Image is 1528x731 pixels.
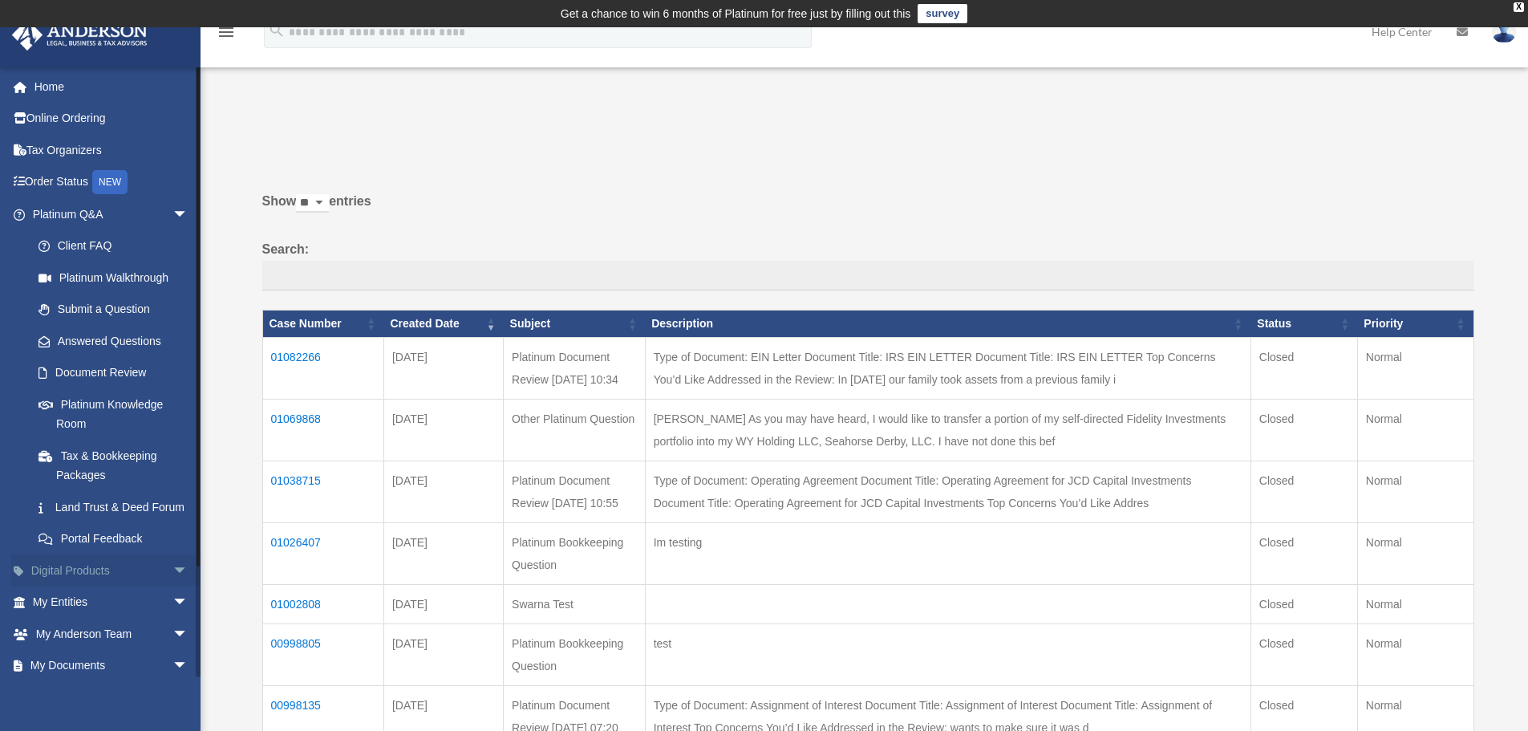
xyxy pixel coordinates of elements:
td: [DATE] [383,623,503,685]
a: Portal Feedback [22,523,205,555]
td: [DATE] [383,522,503,584]
td: Platinum Document Review [DATE] 10:55 [504,461,646,522]
input: Search: [262,261,1474,291]
td: Closed [1250,461,1357,522]
img: Anderson Advisors Platinum Portal [7,19,152,51]
td: Closed [1250,584,1357,623]
span: arrow_drop_down [172,198,205,231]
td: Normal [1357,337,1473,399]
td: Platinum Document Review [DATE] 10:34 [504,337,646,399]
a: My Anderson Teamarrow_drop_down [11,618,213,650]
a: Tax & Bookkeeping Packages [22,440,205,491]
a: Answered Questions [22,325,197,357]
td: Normal [1357,623,1473,685]
div: close [1514,2,1524,12]
span: arrow_drop_down [172,587,205,619]
td: Other Platinum Question [504,399,646,461]
a: menu [217,28,236,42]
td: Type of Document: EIN Letter Document Title: IRS EIN LETTER Document Title: IRS EIN LETTER Top Co... [645,337,1250,399]
td: 01026407 [262,522,383,584]
td: Closed [1250,522,1357,584]
td: [DATE] [383,461,503,522]
td: Normal [1357,461,1473,522]
a: Platinum Knowledge Room [22,388,205,440]
td: Platinum Bookkeeping Question [504,623,646,685]
td: 00998805 [262,623,383,685]
a: My Entitiesarrow_drop_down [11,587,213,619]
a: Order StatusNEW [11,166,213,199]
td: Platinum Bookkeeping Question [504,522,646,584]
div: Get a chance to win 6 months of Platinum for free just by filling out this [561,4,911,23]
td: 01002808 [262,584,383,623]
td: Closed [1250,623,1357,685]
td: Type of Document: Operating Agreement Document Title: Operating Agreement for JCD Capital Investm... [645,461,1250,522]
td: 01069868 [262,399,383,461]
i: search [268,22,286,39]
a: Platinum Q&Aarrow_drop_down [11,198,205,230]
td: 01082266 [262,337,383,399]
td: Swarna Test [504,584,646,623]
a: Digital Productsarrow_drop_down [11,554,213,587]
select: Showentries [296,194,329,213]
div: NEW [92,170,128,194]
th: Subject: activate to sort column ascending [504,311,646,338]
a: Tax Organizers [11,134,213,166]
th: Priority: activate to sort column ascending [1357,311,1473,338]
th: Description: activate to sort column ascending [645,311,1250,338]
label: Search: [262,238,1474,291]
a: Platinum Walkthrough [22,262,205,294]
a: survey [918,4,967,23]
i: menu [217,22,236,42]
label: Show entries [262,190,1474,229]
td: Im testing [645,522,1250,584]
a: Client FAQ [22,230,205,262]
td: Normal [1357,522,1473,584]
td: Closed [1250,399,1357,461]
a: Submit a Question [22,294,205,326]
td: Normal [1357,584,1473,623]
td: [PERSON_NAME] As you may have heard, I would like to transfer a portion of my self-directed Fidel... [645,399,1250,461]
td: [DATE] [383,337,503,399]
span: arrow_drop_down [172,618,205,651]
a: Document Review [22,357,205,389]
td: [DATE] [383,399,503,461]
td: Closed [1250,337,1357,399]
td: test [645,623,1250,685]
td: [DATE] [383,584,503,623]
th: Status: activate to sort column ascending [1250,311,1357,338]
a: Home [11,71,213,103]
th: Case Number: activate to sort column ascending [262,311,383,338]
a: My Documentsarrow_drop_down [11,650,213,682]
span: arrow_drop_down [172,650,205,683]
a: Land Trust & Deed Forum [22,491,205,523]
img: User Pic [1492,20,1516,43]
th: Created Date: activate to sort column ascending [383,311,503,338]
td: Normal [1357,399,1473,461]
a: Online Ordering [11,103,213,135]
span: arrow_drop_down [172,554,205,587]
td: 01038715 [262,461,383,522]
